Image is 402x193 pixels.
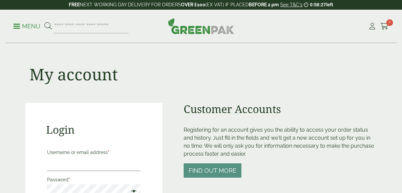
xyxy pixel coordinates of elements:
label: Password [47,175,141,184]
h2: Login [46,123,142,136]
button: Find out more [184,163,241,178]
strong: BEFORE 2 pm [249,2,279,7]
label: Username or email address [47,148,141,157]
a: See T&C's [280,2,303,7]
a: 0 [380,21,389,31]
i: Cart [380,23,389,30]
span: left [326,2,333,7]
span: 0 [386,19,393,26]
i: My Account [368,23,376,30]
h1: My account [29,65,118,84]
a: Find out more [184,168,241,174]
p: Registering for an account gives you the ability to access your order status and history. Just fi... [184,126,377,158]
strong: FREE [69,2,80,7]
span: 0:58:27 [310,2,326,7]
a: Menu [13,22,40,29]
p: Menu [13,22,40,30]
img: GreenPak Supplies [168,18,234,34]
strong: OVER £100 [181,2,205,7]
h2: Customer Accounts [184,103,377,115]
